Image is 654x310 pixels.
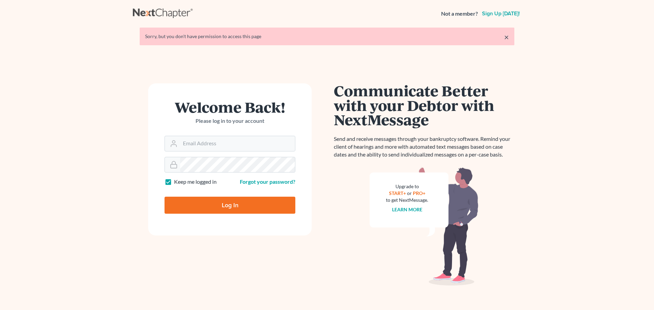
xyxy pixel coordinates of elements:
label: Keep me logged in [174,178,217,186]
p: Please log in to your account [165,117,295,125]
strong: Not a member? [441,10,478,18]
h1: Welcome Back! [165,100,295,114]
div: Sorry, but you don't have permission to access this page [145,33,509,40]
a: Forgot your password? [240,178,295,185]
div: Upgrade to [386,183,428,190]
a: START+ [389,190,406,196]
img: nextmessage_bg-59042aed3d76b12b5cd301f8e5b87938c9018125f34e5fa2b7a6b67550977c72.svg [370,167,479,286]
input: Log In [165,197,295,214]
input: Email Address [180,136,295,151]
a: × [504,33,509,41]
div: to get NextMessage. [386,197,428,203]
span: or [407,190,412,196]
h1: Communicate Better with your Debtor with NextMessage [334,83,514,127]
a: PRO+ [413,190,425,196]
p: Send and receive messages through your bankruptcy software. Remind your client of hearings and mo... [334,135,514,159]
a: Learn more [392,207,422,212]
a: Sign up [DATE]! [481,11,521,16]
